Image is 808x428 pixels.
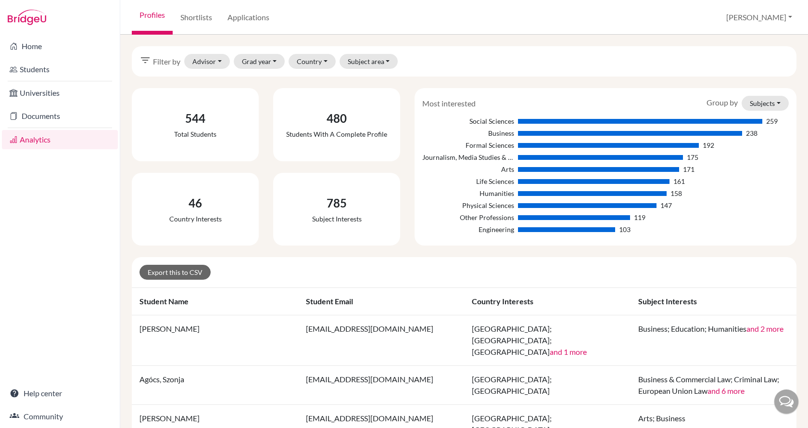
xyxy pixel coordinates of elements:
[132,288,298,315] th: Student name
[132,366,298,405] td: Agócs, Szonja
[422,116,514,126] div: Social Sciences
[722,8,796,26] button: [PERSON_NAME]
[631,315,797,366] td: Business; Education; Humanities
[687,152,698,162] div: 175
[422,164,514,174] div: Arts
[422,224,514,234] div: Engineering
[2,384,118,403] a: Help center
[707,385,745,397] button: and 6 more
[422,128,514,138] div: Business
[660,200,672,210] div: 147
[422,188,514,198] div: Humanities
[631,366,797,405] td: Business & Commercial Law; Criminal Law; European Union Law
[673,176,685,186] div: 161
[286,129,387,139] div: Students with a complete profile
[703,140,714,150] div: 192
[464,288,631,315] th: Country interests
[422,200,514,210] div: Physical Sciences
[670,188,682,198] div: 158
[289,54,336,69] button: Country
[550,346,587,358] button: and 1 more
[312,195,362,212] div: 785
[312,214,362,224] div: Subject interests
[2,37,118,56] a: Home
[683,164,694,174] div: 171
[415,98,483,109] div: Most interested
[2,60,118,79] a: Students
[746,323,783,335] button: and 2 more
[298,288,465,315] th: Student email
[699,96,796,111] div: Group by
[464,366,631,405] td: [GEOGRAPHIC_DATA]; [GEOGRAPHIC_DATA]
[631,288,797,315] th: Subject interests
[169,214,222,224] div: Country interests
[153,56,180,67] span: Filter by
[286,110,387,127] div: 480
[2,130,118,149] a: Analytics
[340,54,398,69] button: Subject area
[184,54,230,69] button: Advisor
[2,407,118,426] a: Community
[742,96,789,111] button: Subjects
[2,83,118,103] a: Universities
[619,224,631,234] div: 103
[139,54,151,66] i: filter_list
[422,140,514,150] div: Formal Sciences
[169,195,222,212] div: 46
[464,315,631,366] td: [GEOGRAPHIC_DATA]; [GEOGRAPHIC_DATA]; [GEOGRAPHIC_DATA]
[422,152,514,162] div: Journalism, Media Studies & Communication
[234,54,285,69] button: Grad year
[2,106,118,126] a: Documents
[8,10,46,25] img: Bridge-U
[634,212,645,222] div: 119
[174,110,216,127] div: 544
[174,129,216,139] div: Total students
[132,315,298,366] td: [PERSON_NAME]
[422,212,514,222] div: Other Professions
[139,265,211,280] a: Export this to CSV
[422,176,514,186] div: Life Sciences
[298,315,465,366] td: [EMAIL_ADDRESS][DOMAIN_NAME]
[298,366,465,405] td: [EMAIL_ADDRESS][DOMAIN_NAME]
[746,128,757,138] div: 238
[766,116,778,126] div: 259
